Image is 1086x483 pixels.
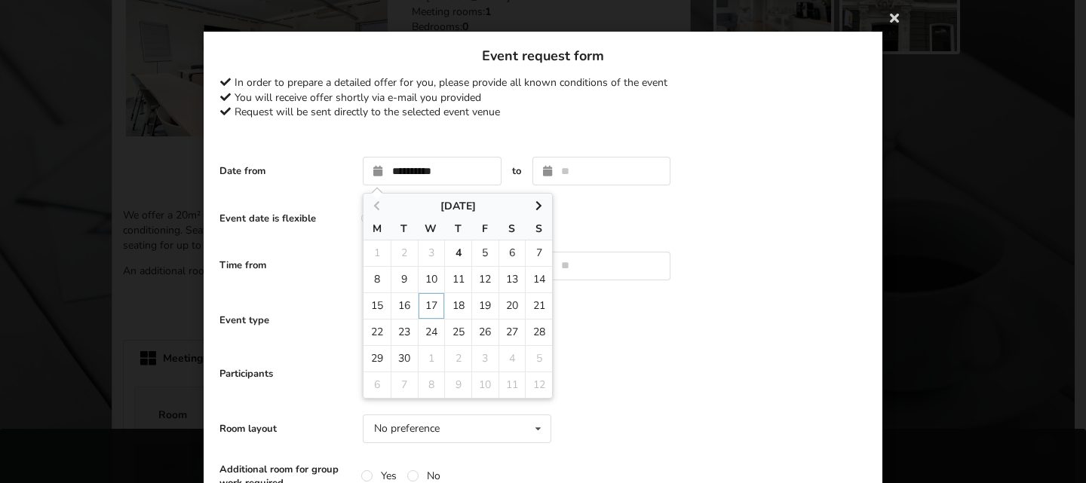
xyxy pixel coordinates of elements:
[391,266,418,292] td: 9
[374,423,440,434] div: No preference
[219,313,351,327] label: Event type
[219,422,351,436] label: Room layout
[219,75,867,90] div: In order to prepare a detailed offer for you, please provide all known conditions of the event
[512,164,521,178] label: to
[364,371,391,398] td: 6
[471,219,499,240] th: F
[440,199,476,213] span: [DATE]
[219,367,351,381] label: Participants
[364,219,391,240] th: M
[391,371,418,398] td: 7
[525,292,552,319] td: 21
[444,240,471,266] td: 4
[364,319,391,345] td: 22
[471,292,499,319] td: 19
[499,292,526,319] td: 20
[499,240,526,266] td: 6
[471,266,499,292] td: 12
[525,371,552,398] td: 12
[418,240,445,266] td: 3
[219,212,351,225] label: Event date is flexible
[471,371,499,398] td: 10
[471,345,499,371] td: 3
[364,292,391,319] td: 15
[444,319,471,345] td: 25
[361,212,397,225] label: Yes
[391,345,418,371] td: 30
[361,469,397,482] label: Yes
[219,105,867,120] div: Request will be sent directly to the selected event venue
[499,319,526,345] td: 27
[391,292,418,319] td: 16
[418,219,445,240] th: W
[525,319,552,345] td: 28
[471,319,499,345] td: 26
[444,266,471,292] td: 11
[499,266,526,292] td: 13
[499,371,526,398] td: 11
[444,219,471,240] th: T
[418,371,445,398] td: 8
[499,219,526,240] th: S
[444,292,471,319] td: 18
[219,47,867,65] h3: Event request form
[525,219,552,240] th: S
[391,219,418,240] th: T
[444,345,471,371] td: 2
[418,266,445,292] td: 10
[418,319,445,345] td: 24
[391,240,418,266] td: 2
[418,292,445,319] td: 17
[444,371,471,398] td: 9
[525,266,552,292] td: 14
[219,164,351,178] label: Date from
[219,90,867,105] div: You will receive offer shortly via e-mail you provided
[525,240,552,266] td: 7
[364,345,391,371] td: 29
[471,240,499,266] td: 5
[499,345,526,371] td: 4
[407,469,440,482] label: No
[391,319,418,345] td: 23
[418,345,445,371] td: 1
[364,240,391,266] td: 1
[364,266,391,292] td: 8
[219,258,351,272] label: Time from
[525,345,552,371] td: 5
